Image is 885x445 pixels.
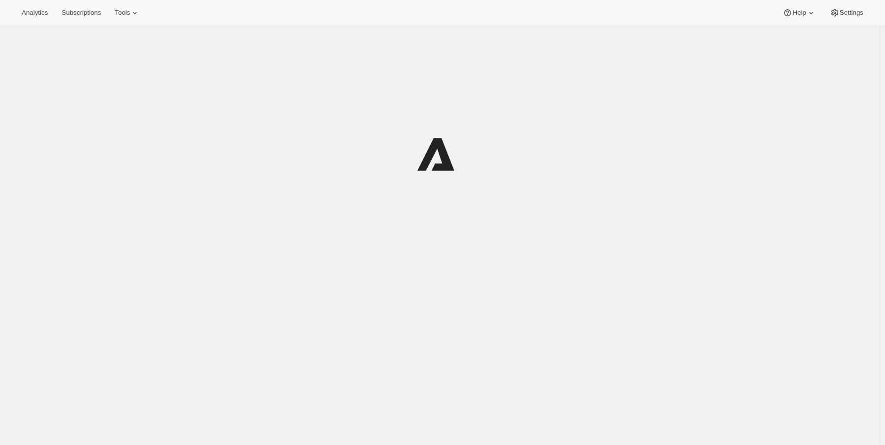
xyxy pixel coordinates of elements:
button: Tools [109,6,146,20]
button: Subscriptions [56,6,107,20]
span: Analytics [22,9,48,17]
span: Subscriptions [62,9,101,17]
span: Help [792,9,806,17]
button: Analytics [16,6,54,20]
span: Tools [115,9,130,17]
button: Settings [824,6,869,20]
button: Help [777,6,822,20]
span: Settings [840,9,863,17]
